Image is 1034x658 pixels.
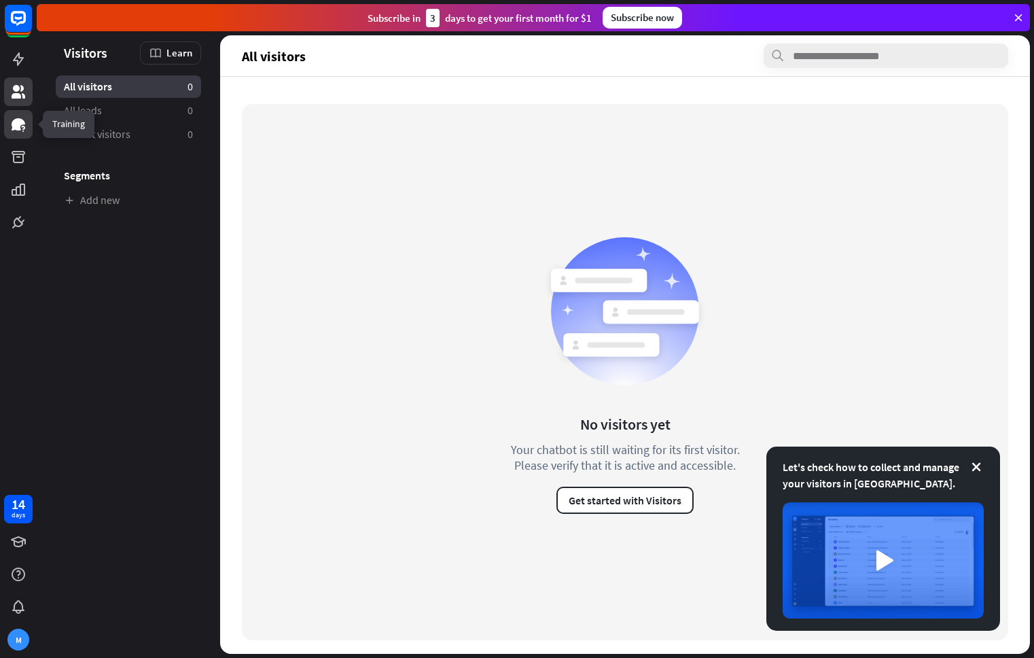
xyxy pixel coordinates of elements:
[426,9,440,27] div: 3
[603,7,682,29] div: Subscribe now
[12,498,25,510] div: 14
[188,80,193,94] aside: 0
[4,495,33,523] a: 14 days
[242,48,306,64] span: All visitors
[166,46,192,59] span: Learn
[56,169,201,182] h3: Segments
[64,103,102,118] span: All leads
[7,629,29,651] div: M
[56,123,201,145] a: Recent visitors 0
[56,99,201,122] a: All leads 0
[580,415,671,434] div: No visitors yet
[56,189,201,211] a: Add new
[11,5,52,46] button: Open LiveChat chat widget
[556,487,694,514] button: Get started with Visitors
[486,442,764,473] div: Your chatbot is still waiting for its first visitor. Please verify that it is active and accessible.
[188,103,193,118] aside: 0
[188,127,193,141] aside: 0
[12,510,25,520] div: days
[783,459,984,491] div: Let's check how to collect and manage your visitors in [GEOGRAPHIC_DATA].
[783,502,984,619] img: image
[64,80,112,94] span: All visitors
[64,127,130,141] span: Recent visitors
[64,45,107,60] span: Visitors
[368,9,592,27] div: Subscribe in days to get your first month for $1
